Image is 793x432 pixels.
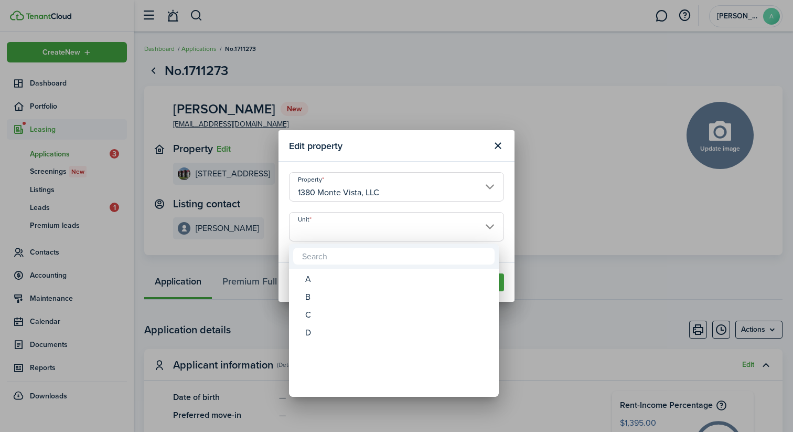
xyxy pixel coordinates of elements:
input: Search [293,248,495,265]
div: C [305,306,491,324]
div: A [305,270,491,288]
div: D [305,324,491,342]
div: B [305,288,491,306]
mbsc-wheel: Unit [289,269,499,397]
